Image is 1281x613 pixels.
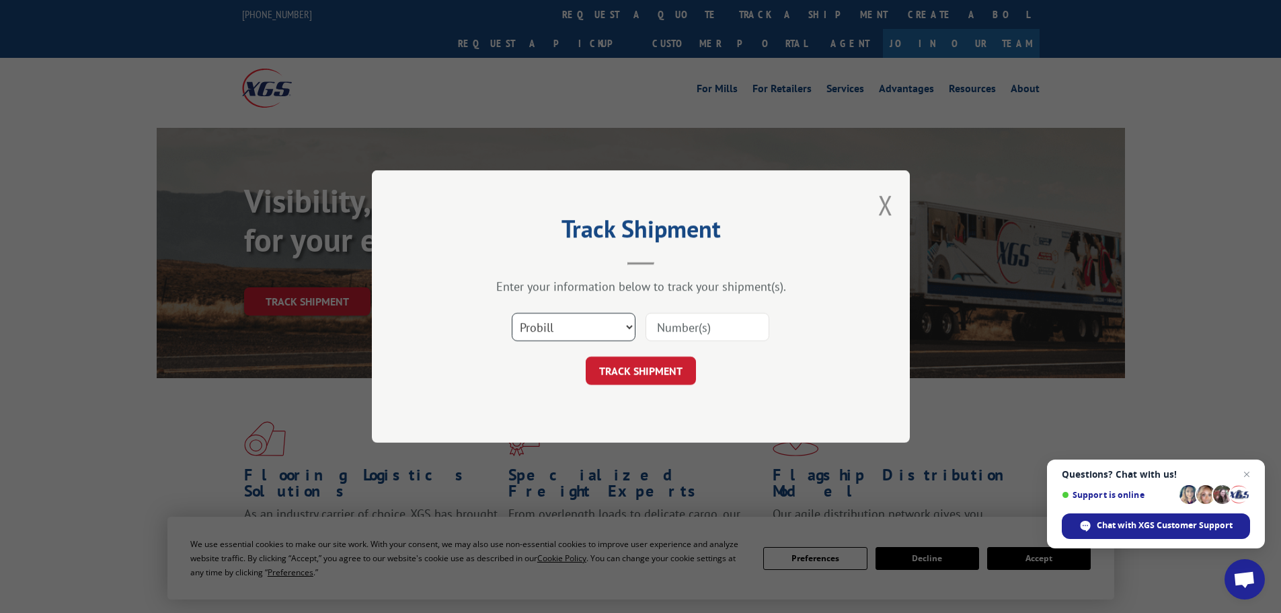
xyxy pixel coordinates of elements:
[586,357,696,385] button: TRACK SHIPMENT
[1062,490,1175,500] span: Support is online
[1225,559,1265,600] div: Open chat
[646,313,769,341] input: Number(s)
[878,187,893,223] button: Close modal
[439,219,843,245] h2: Track Shipment
[1239,466,1255,482] span: Close chat
[439,279,843,294] div: Enter your information below to track your shipment(s).
[1062,469,1250,480] span: Questions? Chat with us!
[1097,519,1233,532] span: Chat with XGS Customer Support
[1062,513,1250,539] div: Chat with XGS Customer Support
